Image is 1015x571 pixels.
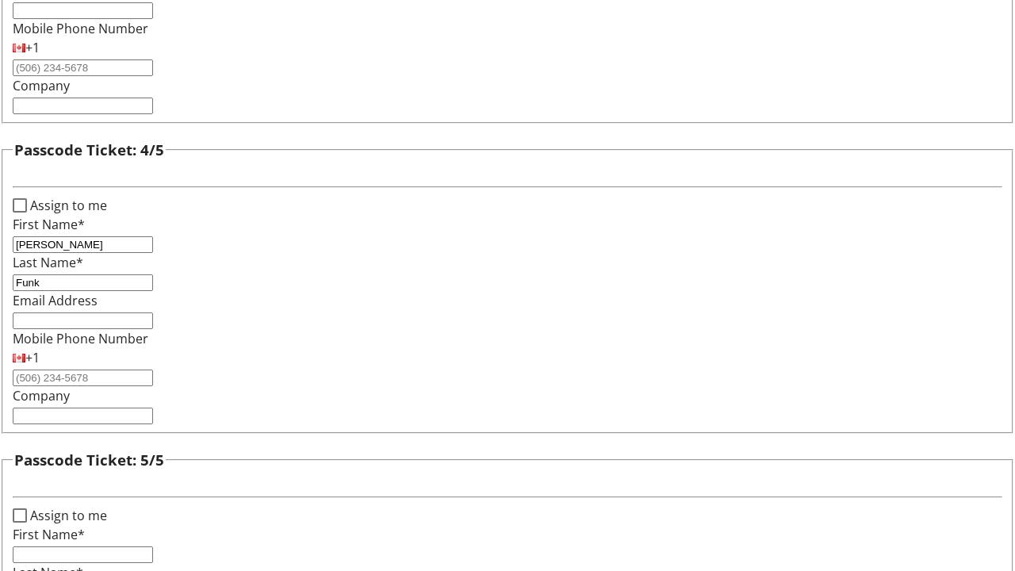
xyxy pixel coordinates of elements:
label: First Name* [13,216,85,233]
label: First Name* [13,526,85,543]
label: Assign to me [27,506,107,525]
h3: Passcode Ticket: 5/5 [14,449,164,471]
h3: Passcode Ticket: 4/5 [14,139,164,161]
input: (506) 234-5678 [13,370,153,386]
label: Assign to me [27,196,107,215]
label: Company [13,77,70,94]
label: Mobile Phone Number [13,20,148,37]
label: Email Address [13,292,98,309]
label: Company [13,387,70,404]
label: Mobile Phone Number [13,330,148,347]
input: (506) 234-5678 [13,59,153,76]
label: Last Name* [13,254,83,271]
